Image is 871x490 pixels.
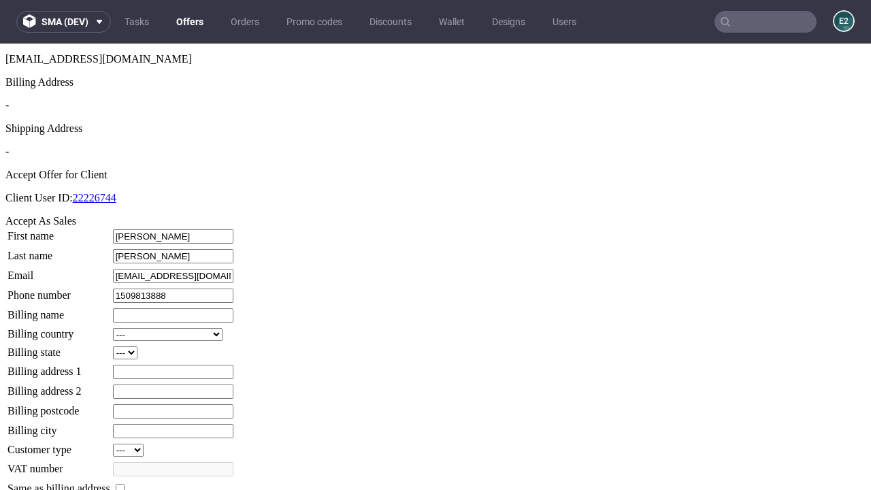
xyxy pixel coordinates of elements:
td: Billing city [7,380,111,395]
a: Offers [168,11,212,33]
td: Billing name [7,264,111,280]
td: Billing postcode [7,360,111,376]
td: First name [7,185,111,201]
td: Phone number [7,244,111,260]
a: Users [544,11,585,33]
button: sma (dev) [16,11,111,33]
a: Wallet [431,11,473,33]
td: VAT number [7,418,111,434]
div: Shipping Address [5,79,866,91]
td: Billing address 1 [7,321,111,336]
span: - [5,56,9,67]
td: Billing state [7,302,111,316]
td: Email [7,225,111,240]
a: 22226744 [73,148,116,160]
a: Promo codes [278,11,350,33]
div: Accept Offer for Client [5,125,866,137]
a: Tasks [116,11,157,33]
div: Billing Address [5,33,866,45]
p: Client User ID: [5,148,866,161]
td: Same as billing address [7,438,111,453]
td: Customer type [7,399,111,414]
figcaption: e2 [834,12,853,31]
td: Billing country [7,284,111,298]
div: Accept As Sales [5,171,866,184]
span: - [5,102,9,114]
a: Designs [484,11,533,33]
td: Last name [7,205,111,220]
td: Billing address 2 [7,340,111,356]
a: Orders [223,11,267,33]
a: Discounts [361,11,420,33]
span: [EMAIL_ADDRESS][DOMAIN_NAME] [5,10,192,21]
span: sma (dev) [42,17,88,27]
